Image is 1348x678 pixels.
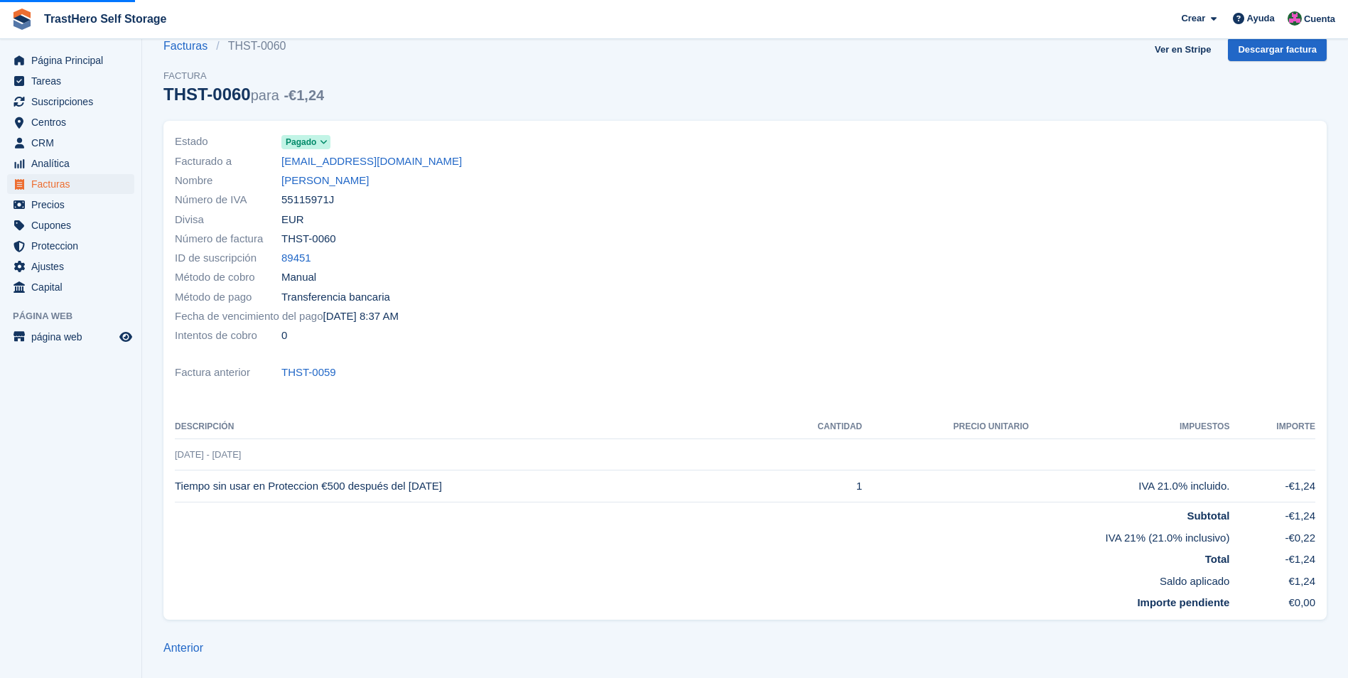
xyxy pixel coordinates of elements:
[31,195,117,215] span: Precios
[1205,553,1230,565] strong: Total
[31,112,117,132] span: Centros
[175,192,281,208] span: Número de IVA
[7,174,134,194] a: menu
[175,154,281,170] span: Facturado a
[7,277,134,297] a: menu
[7,327,134,347] a: menú
[31,133,117,153] span: CRM
[286,136,316,149] span: Pagado
[1029,478,1230,495] div: IVA 21.0% incluido.
[11,9,33,30] img: stora-icon-8386f47178a22dfd0bd8f6a31ec36ba5ce8667c1dd55bd0f319d3a0aa187defe.svg
[175,212,281,228] span: Divisa
[163,85,324,104] div: THST-0060
[13,309,141,323] span: Página web
[862,416,1029,438] th: Precio unitario
[281,231,336,247] span: THST-0060
[31,92,117,112] span: Suscripciones
[1137,596,1229,608] strong: Importe pendiente
[7,112,134,132] a: menu
[175,416,764,438] th: Descripción
[1181,11,1205,26] span: Crear
[175,365,281,381] span: Factura anterior
[163,38,216,55] a: Facturas
[281,134,330,150] a: Pagado
[1229,502,1315,524] td: -€1,24
[163,38,324,55] nav: breadcrumbs
[1288,11,1302,26] img: Marua Grioui
[281,192,334,208] span: 55115971J
[31,174,117,194] span: Facturas
[281,328,287,344] span: 0
[1229,524,1315,547] td: -€0,22
[117,328,134,345] a: Vista previa de la tienda
[175,250,281,267] span: ID de suscripción
[7,92,134,112] a: menu
[281,365,336,381] a: THST-0059
[7,133,134,153] a: menu
[1304,12,1335,26] span: Cuenta
[7,71,134,91] a: menu
[7,195,134,215] a: menu
[284,87,324,103] span: -€1,24
[38,7,173,31] a: TrastHero Self Storage
[1229,470,1315,502] td: -€1,24
[7,154,134,173] a: menu
[31,257,117,276] span: Ajustes
[175,449,241,460] span: [DATE] - [DATE]
[175,289,281,306] span: Método de pago
[7,236,134,256] a: menu
[1247,11,1275,26] span: Ayuda
[281,173,369,189] a: [PERSON_NAME]
[175,134,281,150] span: Estado
[175,173,281,189] span: Nombre
[1229,568,1315,590] td: €1,24
[251,87,279,103] span: para
[163,642,203,654] a: Anterior
[281,250,311,267] a: 89451
[281,154,462,170] a: [EMAIL_ADDRESS][DOMAIN_NAME]
[31,215,117,235] span: Cupones
[175,231,281,247] span: Número de factura
[31,236,117,256] span: Proteccion
[175,568,1229,590] td: Saldo aplicado
[1229,416,1315,438] th: Importe
[281,269,316,286] span: Manual
[764,416,862,438] th: CANTIDAD
[323,308,398,325] time: 2025-09-24 06:37:42 UTC
[31,277,117,297] span: Capital
[1229,589,1315,611] td: €0,00
[1029,416,1230,438] th: Impuestos
[7,215,134,235] a: menu
[1229,546,1315,568] td: -€1,24
[764,470,862,502] td: 1
[281,289,390,306] span: Transferencia bancaria
[175,269,281,286] span: Método de cobro
[7,50,134,70] a: menu
[31,327,117,347] span: página web
[175,470,764,502] td: Tiempo sin usar en Proteccion €500 después del [DATE]
[175,524,1229,547] td: IVA 21% (21.0% inclusivo)
[31,50,117,70] span: Página Principal
[163,69,324,83] span: Factura
[31,71,117,91] span: Tareas
[7,257,134,276] a: menu
[31,154,117,173] span: Analítica
[281,212,304,228] span: EUR
[1187,510,1229,522] strong: Subtotal
[1149,38,1217,61] a: Ver en Stripe
[1228,38,1327,61] a: Descargar factura
[175,328,281,344] span: Intentos de cobro
[175,308,323,325] span: Fecha de vencimiento del pago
